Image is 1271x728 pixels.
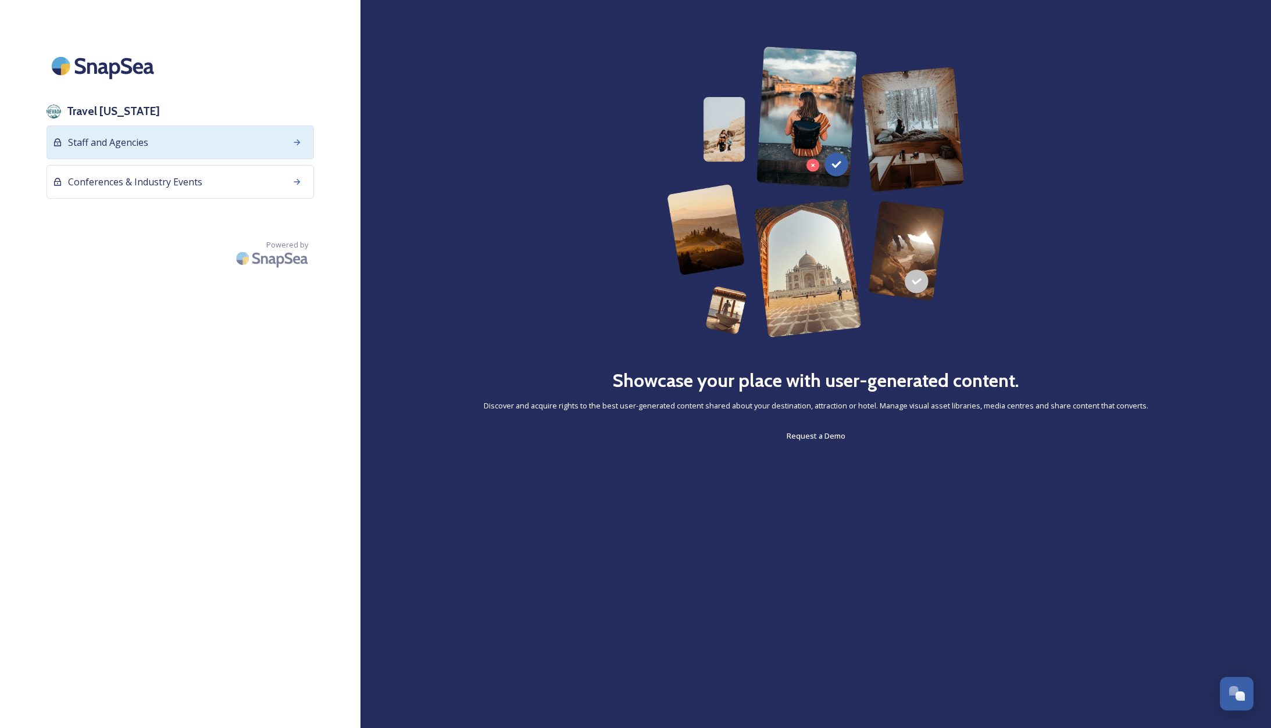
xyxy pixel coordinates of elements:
[68,135,148,149] span: Staff and Agencies
[68,175,202,189] span: Conferences & Industry Events
[47,165,314,199] a: Conferences & Industry Events
[484,400,1148,411] span: Discover and acquire rights to the best user-generated content shared about your destination, att...
[47,104,61,119] img: download.jpeg
[667,46,964,338] img: 63b42ca75bacad526042e722_Group%20154-p-800.png
[233,245,314,272] img: SnapSea Logo
[67,103,160,120] h3: Travel [US_STATE]
[612,367,1019,395] h2: Showcase your place with user-generated content.
[47,125,314,159] a: Staff and Agencies
[787,429,845,443] a: Request a Demo
[47,46,163,85] img: SnapSea Logo
[266,239,308,250] span: Powered by
[787,431,845,441] span: Request a Demo
[1220,677,1254,711] button: Open Chat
